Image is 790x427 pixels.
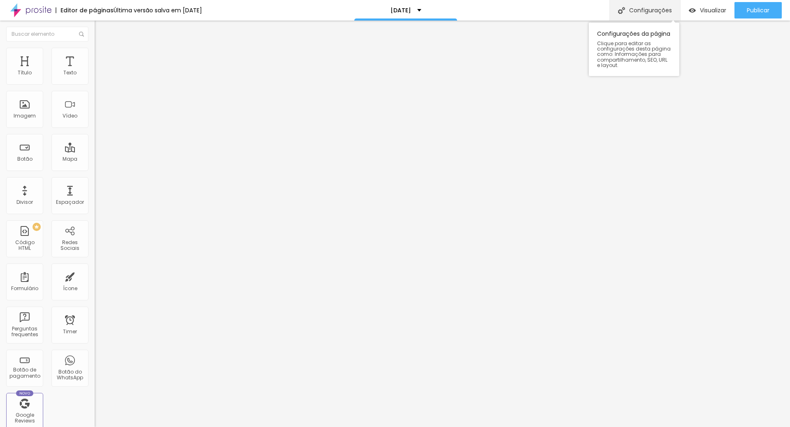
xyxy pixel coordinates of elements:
[681,2,734,18] button: Visualizar
[700,7,726,14] span: Visualizar
[63,156,77,162] div: Mapa
[8,367,41,379] div: Botão de pagamento
[53,240,86,252] div: Redes Sociais
[618,7,625,14] img: Icone
[63,329,77,335] div: Timer
[589,23,679,76] div: Configurações da página
[63,286,77,291] div: Ícone
[56,199,84,205] div: Espaçador
[8,240,41,252] div: Código HTML
[16,390,34,396] div: Novo
[11,286,38,291] div: Formulário
[8,326,41,338] div: Perguntas frequentes
[53,369,86,381] div: Botão do WhatsApp
[597,41,671,68] span: Clique para editar as configurações desta página como: Informações para compartilhamento, SEO, UR...
[17,156,33,162] div: Botão
[14,113,36,119] div: Imagem
[6,27,88,42] input: Buscar elemento
[734,2,782,18] button: Publicar
[63,70,77,76] div: Texto
[8,412,41,424] div: Google Reviews
[63,113,77,119] div: Vídeo
[56,7,114,13] div: Editor de páginas
[390,7,411,13] p: [DATE]
[95,21,790,427] iframe: Editor
[689,7,696,14] img: view-1.svg
[16,199,33,205] div: Divisor
[747,7,769,14] span: Publicar
[79,32,84,37] img: Icone
[114,7,202,13] div: Última versão salva em [DATE]
[18,70,32,76] div: Título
